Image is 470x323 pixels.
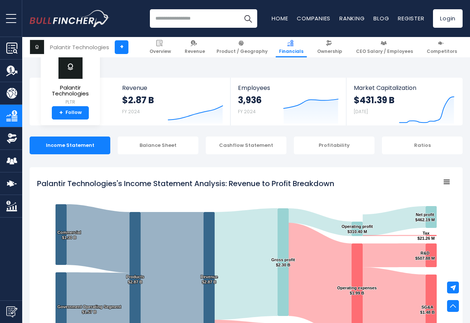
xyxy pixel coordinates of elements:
small: [DATE] [354,108,368,115]
button: Search [239,9,257,28]
small: FY 2024 [238,108,256,115]
text: R&D $507.88 M [415,251,435,260]
a: Employees 3,936 FY 2024 [231,78,346,125]
a: Login [433,9,463,28]
a: +Follow [52,106,89,120]
span: CEO Salary / Employees [356,48,413,54]
div: Balance Sheet [118,137,198,154]
span: Employees [238,84,338,91]
a: Product / Geography [213,37,271,57]
a: Home [272,14,288,22]
a: Go to homepage [30,10,109,27]
strong: $2.87 B [122,94,154,106]
text: Government Operating Segment $1.57 B [57,305,121,314]
a: Financials [276,37,307,57]
span: Competitors [427,48,457,54]
a: + [115,40,128,54]
text: Commercial $1.30 B [57,230,81,240]
img: Bullfincher logo [30,10,110,27]
a: Market Capitalization $431.39 B [DATE] [346,78,462,125]
text: Operating profit $310.40 M [342,224,373,234]
small: PLTR [47,99,94,105]
a: Overview [146,37,174,57]
span: Financials [279,48,303,54]
a: Palantir Technologies PLTR [46,54,94,106]
a: Register [398,14,424,22]
div: Ratios [382,137,463,154]
small: FY 2024 [122,108,140,115]
tspan: Palantir Technologies's Income Statement Analysis: Revenue to Profit Breakdown [37,178,334,189]
span: Revenue [122,84,223,91]
a: Ranking [339,14,365,22]
div: Income Statement [30,137,110,154]
div: Palantir Technologies [50,43,109,51]
div: Profitability [294,137,375,154]
span: Overview [150,48,171,54]
a: Revenue $2.87 B FY 2024 [115,78,231,125]
img: PLTR logo [30,40,44,54]
text: Tax $21.26 M [417,231,435,240]
a: Competitors [423,37,460,57]
strong: $431.39 B [354,94,395,106]
span: Ownership [317,48,342,54]
div: Cashflow Statement [206,137,286,154]
a: CEO Salary / Employees [353,37,416,57]
text: SG&A $1.48 B [420,305,434,314]
text: Revenue $2.87 B [201,275,218,284]
strong: + [59,110,63,116]
a: Ownership [314,37,346,57]
span: Market Capitalization [354,84,454,91]
img: Ownership [6,133,17,144]
a: Revenue [181,37,208,57]
text: Net profit $462.19 M [415,212,435,222]
text: Operating expenses $1.99 B [337,286,377,295]
text: Gross profit $2.30 B [271,258,295,267]
a: Companies [297,14,330,22]
span: Revenue [185,48,205,54]
text: Products $2.87 B [126,275,144,284]
span: Product / Geography [216,48,268,54]
a: Blog [373,14,389,22]
span: Palantir Technologies [47,85,94,97]
strong: 3,936 [238,94,262,106]
img: PLTR logo [57,54,83,79]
